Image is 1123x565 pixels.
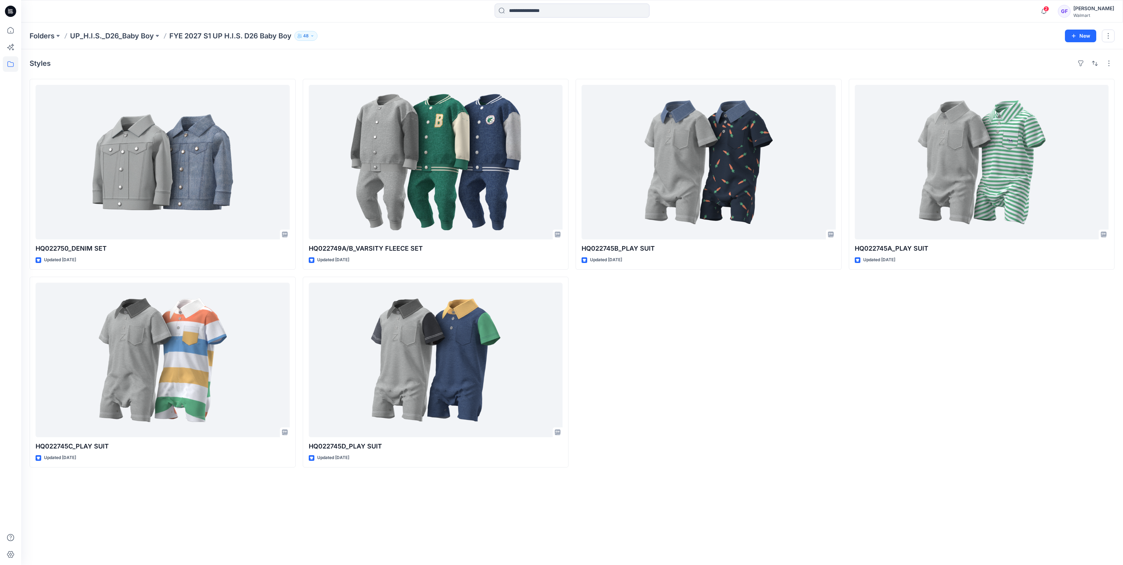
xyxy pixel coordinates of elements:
[1073,4,1114,13] div: [PERSON_NAME]
[36,441,290,451] p: HQ022745C_PLAY SUIT
[855,85,1109,239] a: HQ022745A_PLAY SUIT
[1058,5,1071,18] div: GF
[309,283,563,437] a: HQ022745D_PLAY SUIT
[30,59,51,68] h4: Styles
[317,454,349,462] p: Updated [DATE]
[36,283,290,437] a: HQ022745C_PLAY SUIT
[169,31,291,41] p: FYE 2027 S1 UP H.I.S. D26 Baby Boy
[70,31,154,41] a: UP_H.I.S._D26_Baby Boy
[582,244,836,253] p: HQ022745B_PLAY SUIT
[590,256,622,264] p: Updated [DATE]
[309,244,563,253] p: HQ022749A/B_VARSITY FLEECE SET
[294,31,318,41] button: 48
[855,244,1109,253] p: HQ022745A_PLAY SUIT
[303,32,309,40] p: 48
[36,244,290,253] p: HQ022750_DENIM SET
[863,256,895,264] p: Updated [DATE]
[1073,13,1114,18] div: Walmart
[1043,6,1049,12] span: 2
[44,454,76,462] p: Updated [DATE]
[309,441,563,451] p: HQ022745D_PLAY SUIT
[36,85,290,239] a: HQ022750_DENIM SET
[582,85,836,239] a: HQ022745B_PLAY SUIT
[1065,30,1096,42] button: New
[317,256,349,264] p: Updated [DATE]
[44,256,76,264] p: Updated [DATE]
[30,31,55,41] a: Folders
[309,85,563,239] a: HQ022749A/B_VARSITY FLEECE SET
